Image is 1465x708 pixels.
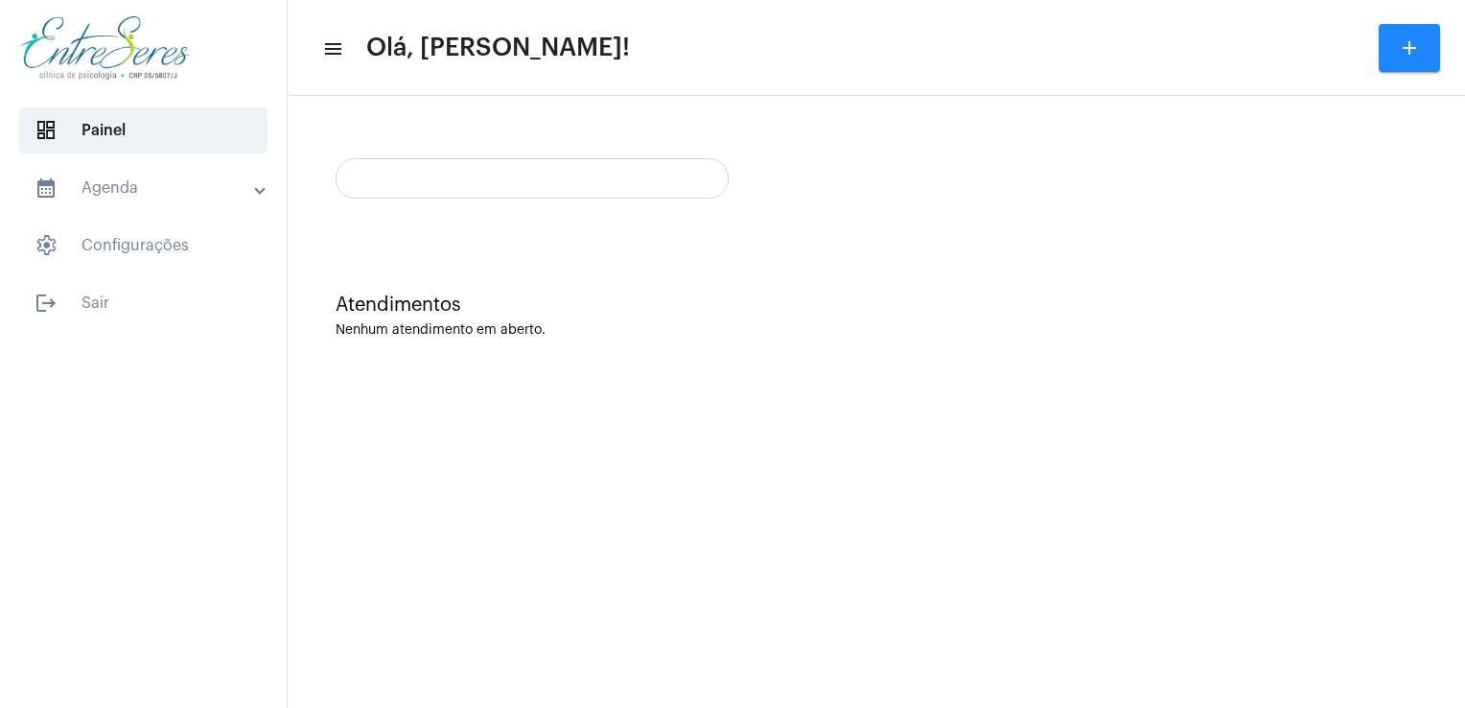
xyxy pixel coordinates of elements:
[35,292,58,315] mat-icon: sidenav icon
[336,295,1417,316] div: Atendimentos
[35,177,58,200] mat-icon: sidenav icon
[322,37,341,60] mat-icon: sidenav icon
[12,165,287,211] mat-expansion-panel-header: sidenav iconAgenda
[19,107,267,153] span: Painel
[19,280,267,326] span: Sair
[19,223,267,269] span: Configurações
[15,10,195,86] img: aa27006a-a7e4-c883-abf8-315c10fe6841.png
[366,33,630,63] span: Olá, [PERSON_NAME]!
[35,234,58,257] span: sidenav icon
[35,119,58,142] span: sidenav icon
[35,177,256,200] mat-panel-title: Agenda
[1398,36,1421,59] mat-icon: add
[336,323,1417,338] div: Nenhum atendimento em aberto.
